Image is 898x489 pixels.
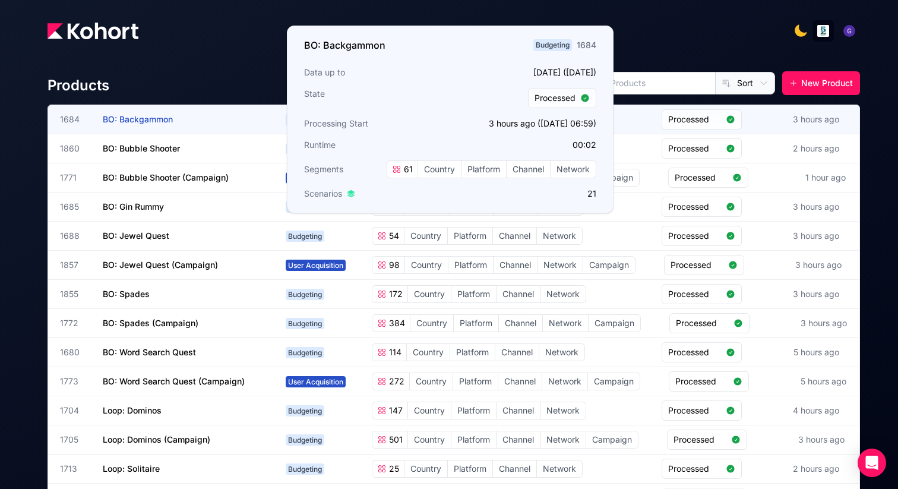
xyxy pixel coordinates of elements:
[796,431,847,448] div: 3 hours ago
[60,405,88,417] span: 1704
[497,402,540,419] span: Channel
[803,169,848,186] div: 1 hour ago
[286,289,324,300] span: Budgeting
[286,405,324,417] span: Budgeting
[60,346,88,358] span: 1680
[537,257,583,273] span: Network
[405,257,448,273] span: Country
[589,315,640,332] span: Campaign
[304,139,447,151] h3: Runtime
[418,161,461,178] span: Country
[451,431,496,448] span: Platform
[408,286,451,302] span: Country
[791,140,842,157] div: 2 hours ago
[60,113,88,125] span: 1684
[103,405,162,415] span: Loop: Dominos
[387,405,403,417] span: 147
[493,228,536,244] span: Channel
[537,460,582,477] span: Network
[103,172,229,182] span: BO: Bubble Shooter (Campaign)
[668,288,721,300] span: Processed
[782,71,860,95] button: New Product
[387,463,399,475] span: 25
[60,317,88,329] span: 1772
[497,286,540,302] span: Channel
[801,77,853,89] span: New Product
[404,460,447,477] span: Country
[448,228,492,244] span: Platform
[103,376,245,386] span: BO: Word Search Quest (Campaign)
[448,257,493,273] span: Platform
[304,38,385,52] h3: BO: Backgammon
[387,346,401,358] span: 114
[583,257,635,273] span: Campaign
[60,376,88,387] span: 1773
[60,463,88,475] span: 1713
[540,286,586,302] span: Network
[404,228,447,244] span: Country
[675,172,728,184] span: Processed
[577,39,596,51] div: 1684
[588,373,640,390] span: Campaign
[387,230,399,242] span: 54
[103,318,198,328] span: BO: Spades (Campaign)
[304,67,447,78] h3: Data up to
[507,161,550,178] span: Channel
[410,315,453,332] span: Country
[495,344,539,361] span: Channel
[286,434,324,446] span: Budgeting
[668,230,721,242] span: Processed
[103,231,169,241] span: BO: Jewel Quest
[286,318,324,329] span: Budgeting
[498,373,542,390] span: Channel
[410,373,453,390] span: Country
[673,434,726,446] span: Processed
[737,77,753,89] span: Sort
[493,460,536,477] span: Channel
[103,260,218,270] span: BO: Jewel Quest (Campaign)
[497,431,540,448] span: Channel
[304,118,447,130] h3: Processing Start
[286,260,346,271] span: User Acquisition
[408,402,451,419] span: Country
[537,228,582,244] span: Network
[60,172,88,184] span: 1771
[387,317,405,329] span: 384
[304,88,447,108] h3: State
[671,259,723,271] span: Processed
[60,259,88,271] span: 1857
[286,172,346,184] span: User Acquisition
[494,257,537,273] span: Channel
[103,463,160,474] span: Loop: Solitaire
[675,376,728,387] span: Processed
[304,163,343,175] span: Segments
[533,39,572,51] span: Budgeting
[668,346,721,358] span: Processed
[103,289,150,299] span: BO: Spades
[791,402,842,419] div: 4 hours ago
[668,201,721,213] span: Processed
[540,431,586,448] span: Network
[286,143,324,154] span: Budgeting
[60,230,88,242] span: 1688
[858,449,886,477] div: Open Intercom Messenger
[451,402,496,419] span: Platform
[286,347,324,358] span: Budgeting
[286,463,324,475] span: Budgeting
[539,344,584,361] span: Network
[817,25,829,37] img: logo_logo_images_1_20240607072359498299_20240828135028712857.jpeg
[791,286,842,302] div: 3 hours ago
[304,188,342,200] span: Scenarios
[454,188,596,200] p: 21
[454,67,596,78] p: [DATE] ([DATE])
[60,434,88,446] span: 1705
[286,201,324,213] span: Budgeting
[668,405,721,417] span: Processed
[60,143,88,154] span: 1860
[286,376,346,387] span: User Acquisition
[48,23,138,39] img: Kohort logo
[387,434,403,446] span: 501
[453,373,498,390] span: Platform
[791,228,842,244] div: 3 hours ago
[448,460,492,477] span: Platform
